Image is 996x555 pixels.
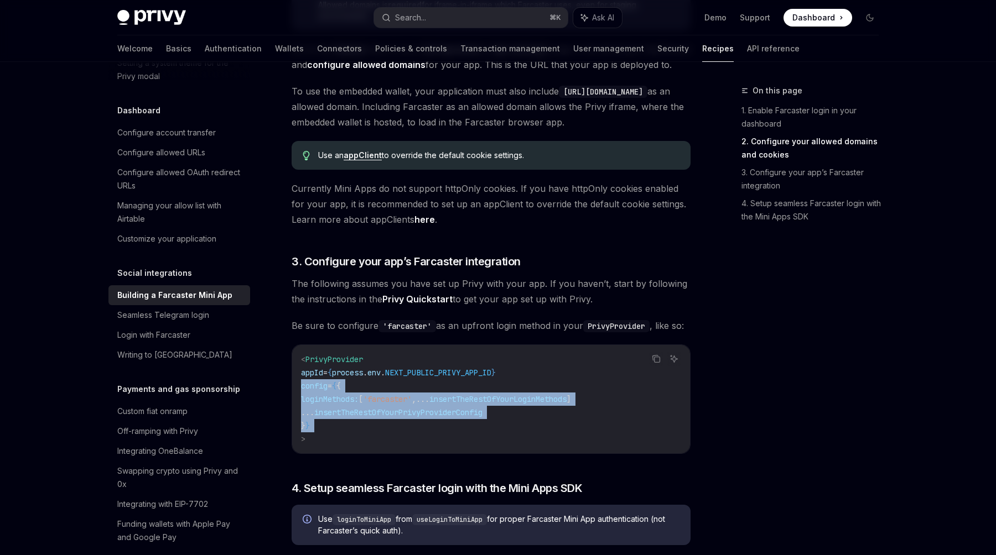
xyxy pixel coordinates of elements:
[359,394,363,404] span: [
[108,461,250,494] a: Swapping crypto using Privy and 0x
[363,394,412,404] span: 'farcaster'
[657,35,689,62] a: Security
[740,12,770,23] a: Support
[385,368,491,378] span: NEXT_PUBLIC_PRIVY_APP_ID
[592,12,614,23] span: Ask AI
[414,214,435,226] a: here
[117,498,208,511] div: Integrating with EIP-7702
[117,405,188,418] div: Custom fiat onramp
[305,421,310,431] span: }
[301,381,328,391] span: config
[305,354,363,364] span: PrivyProvider
[117,199,243,226] div: Managing your allow list with Airtable
[108,163,250,196] a: Configure allowed OAuth redirect URLs
[307,59,426,71] a: configure allowed domains
[318,514,679,536] span: Use from for proper Farcaster Mini App authentication (not Farcaster’s quick auth).
[332,381,336,391] span: {
[117,464,243,491] div: Swapping crypto using Privy and 0x
[117,289,232,302] div: Building a Farcaster Mini App
[117,308,209,322] div: Seamless Telegram login
[117,166,243,192] div: Configure allowed OAuth redirect URLs
[375,35,447,62] a: Policies & controls
[117,383,240,396] h5: Payments and gas sponsorship
[108,229,250,249] a: Customize your application
[292,83,691,130] span: To use the embedded wallet, your application must also include as an allowed domain. Including Fa...
[301,368,323,378] span: appId
[323,368,328,378] span: =
[108,285,250,305] a: Building a Farcaster Mini App
[314,407,483,417] span: insertTheRestOfYourPrivyProviderConfig
[303,515,314,526] svg: Info
[559,86,647,98] code: [URL][DOMAIN_NAME]
[117,10,186,25] img: dark logo
[301,434,305,444] span: >
[108,494,250,514] a: Integrating with EIP-7702
[667,352,681,366] button: Ask AI
[381,368,385,378] span: .
[108,325,250,345] a: Login with Farcaster
[792,12,835,23] span: Dashboard
[301,354,305,364] span: <
[301,421,305,431] span: }
[328,381,332,391] span: =
[108,305,250,325] a: Seamless Telegram login
[117,126,216,139] div: Configure account transfer
[108,401,250,421] a: Custom fiat onramp
[117,517,243,544] div: Funding wallets with Apple Pay and Google Pay
[741,195,888,226] a: 4. Setup seamless Farcaster login with the Mini Apps SDK
[753,84,802,97] span: On this page
[747,35,800,62] a: API reference
[108,421,250,441] a: Off-ramping with Privy
[583,320,650,332] code: PrivyProvider
[292,318,691,333] span: Be sure to configure as an upfront login method in your , like so:
[117,35,153,62] a: Welcome
[117,348,232,362] div: Writing to [GEOGRAPHIC_DATA]
[367,368,381,378] span: env
[328,368,332,378] span: {
[117,146,205,159] div: Configure allowed URLs
[108,441,250,461] a: Integrating OneBalance
[491,368,496,378] span: }
[378,320,436,332] code: 'farcaster'
[333,514,396,525] code: loginToMiniApp
[117,328,190,342] div: Login with Farcaster
[412,514,487,525] code: useLoginToMiniApp
[117,444,203,458] div: Integrating OneBalance
[336,381,341,391] span: {
[317,35,362,62] a: Connectors
[784,9,852,27] a: Dashboard
[702,35,734,62] a: Recipes
[318,150,679,161] span: Use an to override the default cookie settings.
[166,35,191,62] a: Basics
[344,150,382,160] a: appClient
[275,35,304,62] a: Wallets
[303,151,310,161] svg: Tip
[382,294,453,305] a: Privy Quickstart
[567,394,571,404] span: ]
[416,394,429,404] span: ...
[117,266,192,280] h5: Social integrations
[704,12,727,23] a: Demo
[429,394,567,404] span: insertTheRestOfYourLoginMethods
[117,104,160,117] h5: Dashboard
[117,425,198,438] div: Off-ramping with Privy
[741,133,888,164] a: 2. Configure your allowed domains and cookies
[108,143,250,163] a: Configure allowed URLs
[205,35,262,62] a: Authentication
[108,345,250,365] a: Writing to [GEOGRAPHIC_DATA]
[117,232,216,245] div: Customize your application
[108,123,250,143] a: Configure account transfer
[301,407,314,417] span: ...
[412,394,416,404] span: ,
[549,13,561,22] span: ⌘ K
[460,35,560,62] a: Transaction management
[292,276,691,307] span: The following assumes you have set up Privy with your app. If you haven’t, start by following the...
[332,368,363,378] span: process
[573,35,644,62] a: User management
[374,8,568,28] button: Search...⌘K
[573,8,622,28] button: Ask AI
[301,394,359,404] span: loginMethods:
[649,352,663,366] button: Copy the contents from the code block
[395,11,426,24] div: Search...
